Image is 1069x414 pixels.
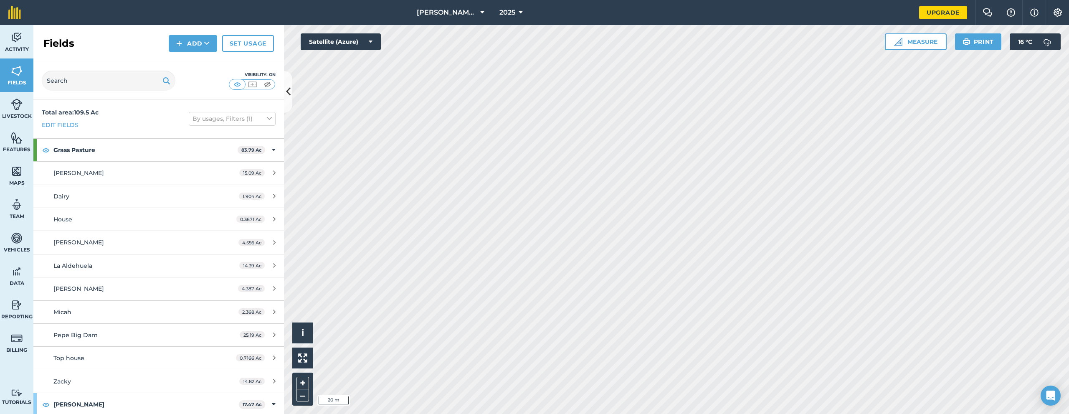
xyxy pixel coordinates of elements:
[42,399,50,409] img: svg+xml;base64,PHN2ZyB4bWxucz0iaHR0cDovL3d3dy53My5vcmcvMjAwMC9zdmciIHdpZHRoPSIxOCIgaGVpZ2h0PSIyNC...
[33,347,284,369] a: Top house0.7166 Ac
[162,76,170,86] img: svg+xml;base64,PHN2ZyB4bWxucz0iaHR0cDovL3d3dy53My5vcmcvMjAwMC9zdmciIHdpZHRoPSIxOSIgaGVpZ2h0PSIyNC...
[11,332,23,345] img: svg+xml;base64,PD94bWwgdmVyc2lvbj0iMS4wIiBlbmNvZGluZz0idXRmLTgiPz4KPCEtLSBHZW5lcmF0b3I6IEFkb2JlIE...
[238,308,265,315] span: 2.368 Ac
[11,198,23,211] img: svg+xml;base64,PD94bWwgdmVyc2lvbj0iMS4wIiBlbmNvZGluZz0idXRmLTgiPz4KPCEtLSBHZW5lcmF0b3I6IEFkb2JlIE...
[8,6,21,19] img: fieldmargin Logo
[955,33,1002,50] button: Print
[33,231,284,254] a: [PERSON_NAME]4.556 Ac
[239,193,265,200] span: 1.904 Ac
[239,262,265,269] span: 14.39 Ac
[33,324,284,346] a: Pepe Big Dam25.19 Ac
[1030,8,1039,18] img: svg+xml;base64,PHN2ZyB4bWxucz0iaHR0cDovL3d3dy53My5vcmcvMjAwMC9zdmciIHdpZHRoPSIxNyIgaGVpZ2h0PSIxNy...
[238,239,265,246] span: 4.556 Ac
[417,8,477,18] span: [PERSON_NAME]'s Run
[232,80,243,89] img: svg+xml;base64,PHN2ZyB4bWxucz0iaHR0cDovL3d3dy53My5vcmcvMjAwMC9zdmciIHdpZHRoPSI1MCIgaGVpZ2h0PSI0MC...
[240,331,265,338] span: 25.19 Ac
[963,37,970,47] img: svg+xml;base64,PHN2ZyB4bWxucz0iaHR0cDovL3d3dy53My5vcmcvMjAwMC9zdmciIHdpZHRoPSIxOSIgaGVpZ2h0PSIyNC...
[262,80,273,89] img: svg+xml;base64,PHN2ZyB4bWxucz0iaHR0cDovL3d3dy53My5vcmcvMjAwMC9zdmciIHdpZHRoPSI1MCIgaGVpZ2h0PSI0MC...
[301,33,381,50] button: Satellite (Azure)
[11,165,23,178] img: svg+xml;base64,PHN2ZyB4bWxucz0iaHR0cDovL3d3dy53My5vcmcvMjAwMC9zdmciIHdpZHRoPSI1NiIgaGVpZ2h0PSI2MC...
[239,169,265,176] span: 15.09 Ac
[33,185,284,208] a: Dairy1.904 Ac
[53,285,104,292] span: [PERSON_NAME]
[33,370,284,393] a: Zacky14.82 Ac
[222,35,274,52] a: Set usage
[53,308,71,316] span: Micah
[247,80,258,89] img: svg+xml;base64,PHN2ZyB4bWxucz0iaHR0cDovL3d3dy53My5vcmcvMjAwMC9zdmciIHdpZHRoPSI1MCIgaGVpZ2h0PSI0MC...
[189,112,276,125] button: By usages, Filters (1)
[176,38,182,48] img: svg+xml;base64,PHN2ZyB4bWxucz0iaHR0cDovL3d3dy53My5vcmcvMjAwMC9zdmciIHdpZHRoPSIxNCIgaGVpZ2h0PSIyNC...
[53,378,71,385] span: Zacky
[239,378,265,385] span: 14.82 Ac
[33,208,284,231] a: House0.3671 Ac
[241,147,262,153] strong: 83.79 Ac
[1006,8,1016,17] img: A question mark icon
[1018,33,1032,50] span: 16 ° C
[33,277,284,300] a: [PERSON_NAME]4.387 Ac
[53,193,69,200] span: Dairy
[53,331,98,339] span: Pepe Big Dam
[42,120,79,130] a: Edit fields
[53,262,92,269] span: La Aldehuela
[919,6,967,19] a: Upgrade
[296,389,309,401] button: –
[1041,386,1061,406] div: Open Intercom Messenger
[301,328,304,338] span: i
[11,265,23,278] img: svg+xml;base64,PD94bWwgdmVyc2lvbj0iMS4wIiBlbmNvZGluZz0idXRmLTgiPz4KPCEtLSBHZW5lcmF0b3I6IEFkb2JlIE...
[885,33,947,50] button: Measure
[11,389,23,397] img: svg+xml;base64,PD94bWwgdmVyc2lvbj0iMS4wIiBlbmNvZGluZz0idXRmLTgiPz4KPCEtLSBHZW5lcmF0b3I6IEFkb2JlIE...
[53,239,104,246] span: [PERSON_NAME]
[1010,33,1061,50] button: 16 °C
[1039,33,1056,50] img: svg+xml;base64,PD94bWwgdmVyc2lvbj0iMS4wIiBlbmNvZGluZz0idXRmLTgiPz4KPCEtLSBHZW5lcmF0b3I6IEFkb2JlIE...
[43,37,74,50] h2: Fields
[42,109,99,116] strong: Total area : 109.5 Ac
[296,377,309,389] button: +
[238,285,265,292] span: 4.387 Ac
[236,216,265,223] span: 0.3671 Ac
[11,31,23,44] img: svg+xml;base64,PD94bWwgdmVyc2lvbj0iMS4wIiBlbmNvZGluZz0idXRmLTgiPz4KPCEtLSBHZW5lcmF0b3I6IEFkb2JlIE...
[33,254,284,277] a: La Aldehuela14.39 Ac
[292,323,313,343] button: i
[33,301,284,323] a: Micah2.368 Ac
[42,145,50,155] img: svg+xml;base64,PHN2ZyB4bWxucz0iaHR0cDovL3d3dy53My5vcmcvMjAwMC9zdmciIHdpZHRoPSIxOCIgaGVpZ2h0PSIyNC...
[499,8,515,18] span: 2025
[53,216,72,223] span: House
[53,354,84,362] span: Top house
[236,354,265,361] span: 0.7166 Ac
[983,8,993,17] img: Two speech bubbles overlapping with the left bubble in the forefront
[11,299,23,311] img: svg+xml;base64,PD94bWwgdmVyc2lvbj0iMS4wIiBlbmNvZGluZz0idXRmLTgiPz4KPCEtLSBHZW5lcmF0b3I6IEFkb2JlIE...
[229,71,276,78] div: Visibility: On
[53,169,104,177] span: [PERSON_NAME]
[298,353,307,363] img: Four arrows, one pointing top left, one top right, one bottom right and the last bottom left
[11,132,23,144] img: svg+xml;base64,PHN2ZyB4bWxucz0iaHR0cDovL3d3dy53My5vcmcvMjAwMC9zdmciIHdpZHRoPSI1NiIgaGVpZ2h0PSI2MC...
[33,162,284,184] a: [PERSON_NAME]15.09 Ac
[33,139,284,161] div: Grass Pasture83.79 Ac
[53,139,238,161] strong: Grass Pasture
[243,401,262,407] strong: 17.47 Ac
[11,65,23,77] img: svg+xml;base64,PHN2ZyB4bWxucz0iaHR0cDovL3d3dy53My5vcmcvMjAwMC9zdmciIHdpZHRoPSI1NiIgaGVpZ2h0PSI2MC...
[169,35,217,52] button: Add
[42,71,175,91] input: Search
[11,232,23,244] img: svg+xml;base64,PD94bWwgdmVyc2lvbj0iMS4wIiBlbmNvZGluZz0idXRmLTgiPz4KPCEtLSBHZW5lcmF0b3I6IEFkb2JlIE...
[894,38,902,46] img: Ruler icon
[11,98,23,111] img: svg+xml;base64,PD94bWwgdmVyc2lvbj0iMS4wIiBlbmNvZGluZz0idXRmLTgiPz4KPCEtLSBHZW5lcmF0b3I6IEFkb2JlIE...
[1053,8,1063,17] img: A cog icon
